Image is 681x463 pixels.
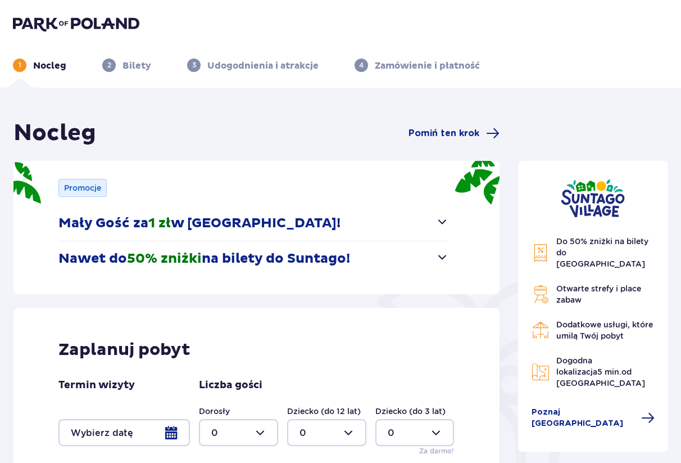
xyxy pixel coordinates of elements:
[375,406,446,417] label: Dziecko (do 3 lat)
[532,363,550,381] img: Map Icon
[13,16,139,32] img: Park of Poland logo
[532,285,550,303] img: Grill Icon
[58,379,135,392] p: Termin wizyty
[199,406,230,417] label: Dorosły
[102,59,151,72] div: 2Bilety
[107,60,111,70] p: 2
[58,215,341,232] p: Mały Gość za w [GEOGRAPHIC_DATA]!
[127,250,202,267] span: 50% zniżki
[532,321,550,339] img: Restaurant Icon
[192,60,196,70] p: 3
[532,407,655,429] a: Poznaj [GEOGRAPHIC_DATA]
[187,59,319,72] div: 3Udogodnienia i atrakcje
[375,60,480,72] p: Zamówienie i płatność
[122,60,151,72] p: Bilety
[64,182,101,194] p: Promocje
[199,379,262,392] p: Liczba gości
[408,127,500,140] a: Pomiń ten krok
[58,241,449,276] button: Nawet do50% zniżkina bilety do Suntago!
[556,320,653,340] span: Dodatkowe usługi, które umilą Twój pobyt
[556,284,641,304] span: Otwarte strefy i place zabaw
[33,60,66,72] p: Nocleg
[561,179,625,218] img: Suntago Village
[148,215,171,232] span: 1 zł
[58,339,190,361] p: Zaplanuj pobyt
[58,250,350,267] p: Nawet do na bilety do Suntago!
[19,60,21,70] p: 1
[532,244,550,262] img: Discount Icon
[532,407,635,429] span: Poznaj [GEOGRAPHIC_DATA]
[207,60,319,72] p: Udogodnienia i atrakcje
[58,206,449,241] button: Mały Gość za1 złw [GEOGRAPHIC_DATA]!
[556,356,645,388] span: Dogodna lokalizacja od [GEOGRAPHIC_DATA]
[556,237,648,268] span: Do 50% zniżki na bilety do [GEOGRAPHIC_DATA]
[355,59,480,72] div: 4Zamówienie i płatność
[408,127,479,140] span: Pomiń ten krok
[359,60,364,70] p: 4
[597,367,621,376] span: 5 min.
[13,59,66,72] div: 1Nocleg
[287,406,361,417] label: Dziecko (do 12 lat)
[419,446,454,456] p: Za darmo!
[13,119,96,147] h1: Nocleg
